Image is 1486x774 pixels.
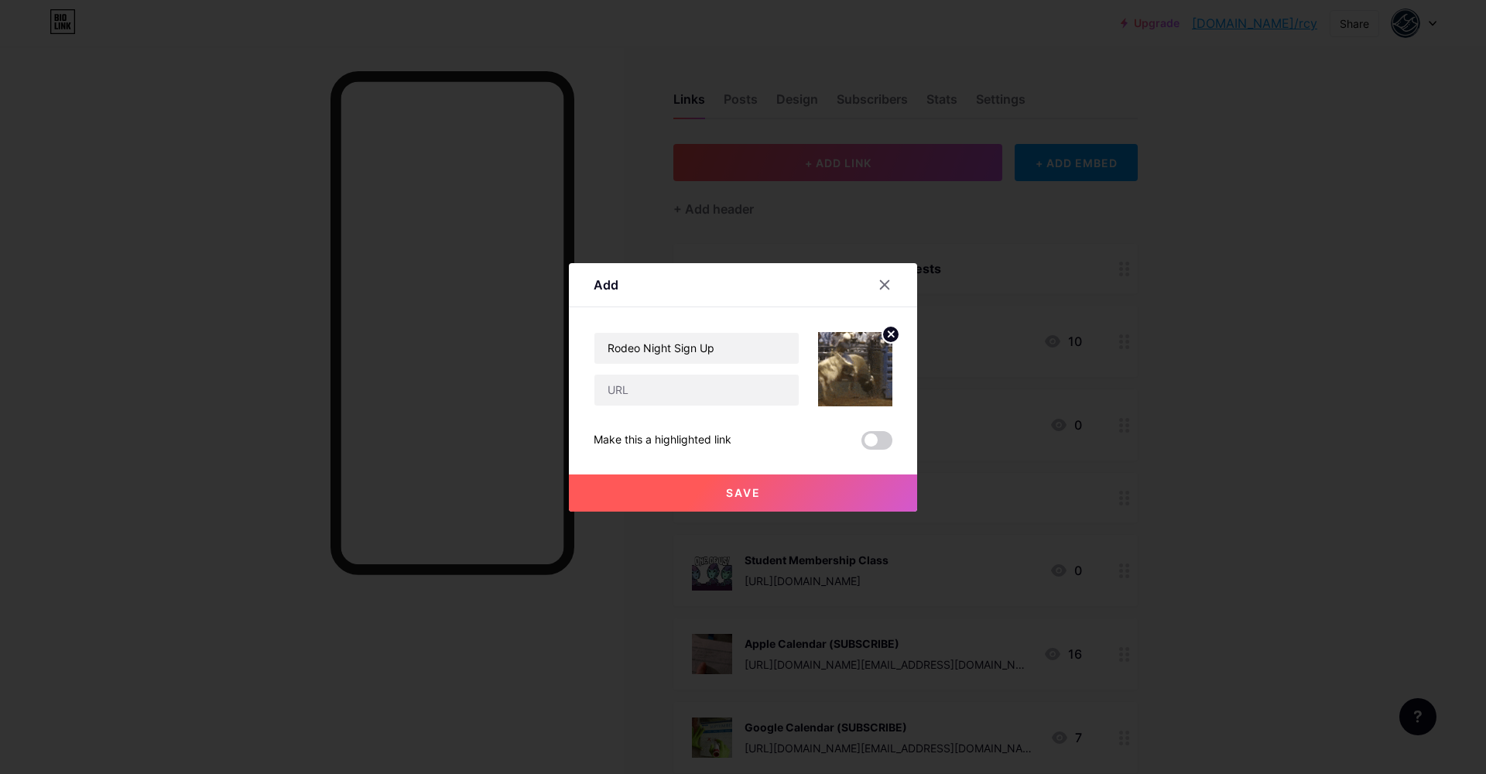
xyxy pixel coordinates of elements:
span: Save [726,486,761,499]
input: Title [594,333,799,364]
input: URL [594,375,799,406]
div: Make this a highlighted link [594,431,731,450]
button: Save [569,474,917,512]
div: Add [594,276,618,294]
img: link_thumbnail [818,332,892,406]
